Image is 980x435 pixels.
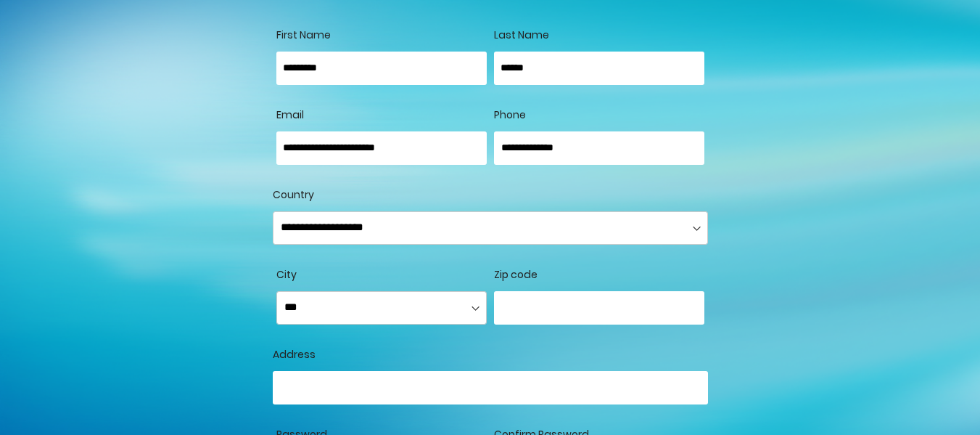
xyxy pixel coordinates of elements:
[494,28,549,42] span: Last Name
[276,28,331,42] span: First Name
[494,267,538,282] span: Zip code
[276,267,297,282] span: City
[276,107,304,122] span: Email
[494,107,526,122] span: Phone
[273,187,314,202] span: Country
[273,347,316,362] span: Address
